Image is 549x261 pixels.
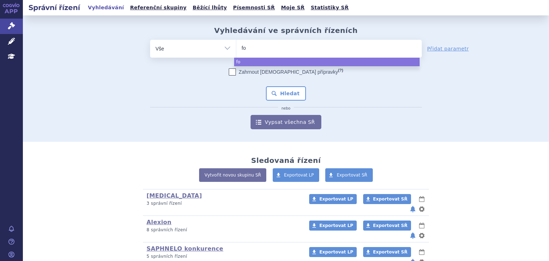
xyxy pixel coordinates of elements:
[279,3,307,13] a: Moje SŘ
[147,253,300,260] p: 5 správních řízení
[409,231,416,240] button: notifikace
[309,247,357,257] a: Exportovat LP
[373,197,407,202] span: Exportovat SŘ
[363,247,411,257] a: Exportovat SŘ
[418,248,425,256] button: lhůty
[418,231,425,240] button: nastavení
[266,86,306,101] button: Hledat
[373,223,407,228] span: Exportovat SŘ
[191,3,229,13] a: Běžící lhůty
[284,173,314,178] span: Exportovat LP
[86,3,126,13] a: Vyhledávání
[363,194,411,204] a: Exportovat SŘ
[199,168,266,182] a: Vytvořit novou skupinu SŘ
[251,156,321,165] h2: Sledovaná řízení
[363,221,411,231] a: Exportovat SŘ
[418,221,425,230] button: lhůty
[147,192,202,199] a: [MEDICAL_DATA]
[308,3,351,13] a: Statistiky SŘ
[418,205,425,213] button: nastavení
[427,45,469,52] a: Přidat parametr
[325,168,373,182] a: Exportovat SŘ
[309,221,357,231] a: Exportovat LP
[409,205,416,213] button: notifikace
[418,195,425,203] button: lhůty
[231,3,277,13] a: Písemnosti SŘ
[319,250,353,255] span: Exportovat LP
[278,106,294,111] i: nebo
[128,3,189,13] a: Referenční skupiny
[251,115,321,129] a: Vypsat všechna SŘ
[273,168,320,182] a: Exportovat LP
[147,245,223,252] a: SAPHNELO konkurence
[214,26,358,35] h2: Vyhledávání ve správních řízeních
[337,173,367,178] span: Exportovat SŘ
[309,194,357,204] a: Exportovat LP
[229,68,343,76] label: Zahrnout [DEMOGRAPHIC_DATA] přípravky
[373,250,407,255] span: Exportovat SŘ
[319,223,353,228] span: Exportovat LP
[319,197,353,202] span: Exportovat LP
[234,58,420,66] li: fo
[147,200,300,207] p: 3 správní řízení
[23,3,86,13] h2: Správní řízení
[147,219,172,226] a: Alexion
[338,68,343,73] abbr: (?)
[147,227,300,233] p: 8 správních řízení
